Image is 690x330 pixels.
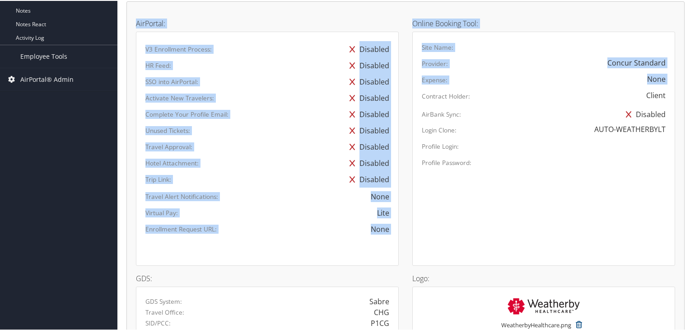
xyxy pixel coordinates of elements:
div: Disabled [345,154,389,170]
img: WeatherbyHealthcare.png [499,295,589,316]
span: Employee Tools [20,44,67,67]
label: Unused Tickets: [145,125,190,134]
h4: GDS: [136,274,399,281]
h4: Logo: [412,274,675,281]
label: Contract Holder: [422,91,470,100]
div: None [371,190,389,201]
div: AUTO-WEATHERBYLT [594,123,666,134]
div: Sabre [369,295,389,306]
label: Travel Approval: [145,141,192,151]
div: Disabled [345,170,389,187]
div: Disabled [345,73,389,89]
div: None [253,223,389,234]
label: Complete Your Profile Email: [145,109,228,118]
div: Disabled [345,105,389,122]
label: SID/PCC: [145,318,171,327]
label: Travel Office: [145,307,184,316]
div: P1CG [371,317,389,328]
div: Disabled [345,89,389,105]
label: Hotel Attachment: [145,158,199,167]
label: V3 Enrollment Process: [145,44,212,53]
label: Login Clone: [422,125,457,134]
label: Trip Link: [145,174,171,183]
label: Profile Password: [422,157,471,166]
div: None [647,73,666,84]
label: Activate New Travelers: [145,93,214,102]
label: Travel Alert Notifications: [145,191,218,200]
div: CHG [374,306,389,317]
div: Disabled [345,122,389,138]
label: AirBank Sync: [422,109,461,118]
label: Profile Login: [422,141,459,150]
div: Disabled [621,105,666,122]
div: Disabled [345,40,389,57]
label: HR Feed: [145,60,171,69]
span: AirPortal® Admin [20,67,74,90]
h4: Online Booking Tool: [412,19,675,26]
label: Expense: [422,75,448,84]
h4: AirPortal: [136,19,399,26]
label: Virtual Pay: [145,207,178,217]
label: Site Name: [422,42,453,51]
div: Client [646,89,666,100]
div: Concur Standard [607,57,666,67]
div: Disabled [345,57,389,73]
div: Lite [377,207,389,217]
label: GDS System: [145,296,182,305]
label: Enrollment Request URL: [145,224,217,233]
label: SSO into AirPortal: [145,76,198,85]
label: Provider: [422,58,448,67]
div: Disabled [345,138,389,154]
